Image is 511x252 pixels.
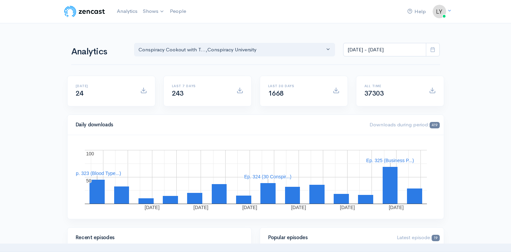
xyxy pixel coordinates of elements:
[63,5,106,18] img: ZenCast Logo
[86,151,94,156] text: 100
[405,4,429,19] a: Help
[268,235,389,241] h4: Popular episodes
[433,5,446,18] img: ...
[167,4,189,19] a: People
[76,122,362,128] h4: Daily downloads
[193,205,208,210] text: [DATE]
[172,89,184,98] span: 243
[86,178,92,183] text: 50
[340,205,355,210] text: [DATE]
[291,205,306,210] text: [DATE]
[140,4,167,19] a: Shows
[389,205,404,210] text: [DATE]
[134,43,335,57] button: Conspiracy Cookout with T..., Conspiracy University
[145,205,159,210] text: [DATE]
[343,43,426,57] input: analytics date range selector
[488,229,504,245] iframe: gist-messenger-bubble-iframe
[114,4,140,19] a: Analytics
[172,84,228,88] h6: Last 7 days
[432,235,439,241] span: 19
[397,234,439,241] span: Latest episode:
[71,47,126,57] h1: Analytics
[76,89,83,98] span: 24
[369,121,439,128] span: Downloads during period:
[244,174,291,179] text: Ep. 324 (30 Conspir...)
[76,84,132,88] h6: [DATE]
[73,171,121,176] text: Ep. 323 (Blood Type...)
[76,143,436,211] svg: A chart.
[364,89,384,98] span: 37303
[242,205,257,210] text: [DATE]
[430,122,439,128] span: 419
[268,89,284,98] span: 1668
[268,84,325,88] h6: Last 30 days
[138,46,325,54] div: Conspiracy Cookout with T... , Conspiracy University
[364,84,421,88] h6: All time
[76,235,239,241] h4: Recent episodes
[366,158,414,163] text: Ep. 325 (Business P...)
